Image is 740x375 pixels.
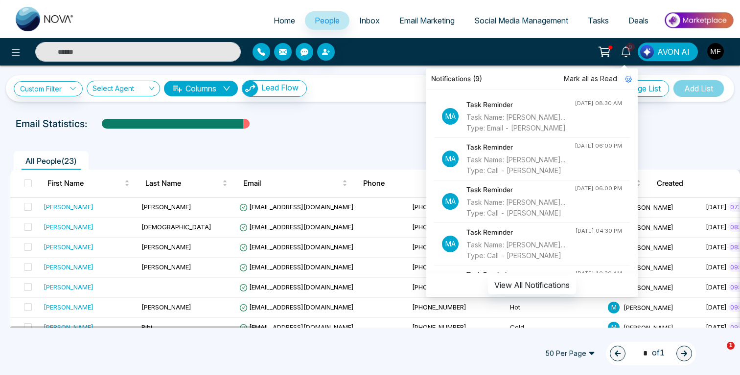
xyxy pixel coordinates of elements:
div: Task Name: [PERSON_NAME]... Type: Call - [PERSON_NAME] [466,240,575,261]
span: Email [243,177,340,189]
span: Bibi [141,323,152,331]
div: Task Name: [PERSON_NAME]... Type: Call - [PERSON_NAME] [466,197,575,219]
th: First Name [40,170,138,197]
a: Inbox [349,11,390,30]
button: Lead Flow [242,80,307,97]
span: All People ( 23 ) [22,156,81,166]
p: Ma [442,108,459,125]
span: [PERSON_NAME] [624,223,673,231]
span: [EMAIL_ADDRESS][DOMAIN_NAME] [239,243,354,251]
span: Mark all as Read [564,73,617,84]
h4: Task Reminder [466,142,575,153]
span: [DATE] [706,303,727,311]
th: Phone [355,170,453,197]
img: User Avatar [707,43,724,60]
span: Email Marketing [399,16,455,25]
span: Last Name [145,177,220,189]
p: Ma [442,151,459,167]
span: [PERSON_NAME] [141,203,191,211]
span: [PERSON_NAME] [141,263,191,271]
img: Lead Flow [242,81,258,96]
div: [DATE] 08:30 AM [575,99,622,108]
div: Task Name: [PERSON_NAME]... Type: Email - [PERSON_NAME] [466,112,575,133]
div: [PERSON_NAME] [44,262,93,272]
span: M [608,322,620,333]
span: [PHONE_NUMBER] [412,263,466,271]
a: View All Notifications [488,280,576,288]
div: Task Name: [PERSON_NAME]... Type: Call - [PERSON_NAME] [466,154,575,176]
span: Social Media Management [474,16,568,25]
h4: Task Reminder [466,269,575,280]
span: [PHONE_NUMBER] [412,283,466,291]
a: Deals [619,11,658,30]
span: Lead Flow [261,83,299,92]
div: [PERSON_NAME] [44,302,93,312]
span: [PERSON_NAME] [624,323,673,331]
a: Tasks [578,11,619,30]
span: M [608,302,620,313]
span: [EMAIL_ADDRESS][DOMAIN_NAME] [239,323,354,331]
span: [EMAIL_ADDRESS][DOMAIN_NAME] [239,203,354,211]
span: [PERSON_NAME] [624,243,673,251]
span: 9 [626,43,635,51]
p: Email Statistics: [16,116,87,131]
h4: Task Reminder [466,227,575,238]
span: Phone [363,177,438,189]
div: [PERSON_NAME] [44,242,93,252]
a: Custom Filter [14,81,83,96]
span: Deals [628,16,648,25]
span: down [223,85,231,92]
span: [PHONE_NUMBER] [412,223,466,231]
a: People [305,11,349,30]
p: Ma [442,236,459,252]
span: [DATE] [706,323,727,331]
span: [PHONE_NUMBER] [412,303,466,311]
a: Lead FlowLead Flow [238,80,307,97]
span: [PERSON_NAME] [624,263,673,271]
span: [DATE] [706,223,727,231]
p: Ma [442,193,459,210]
span: Created [657,177,740,189]
span: [PERSON_NAME] [624,203,673,211]
span: [PERSON_NAME] [141,303,191,311]
button: Columnsdown [164,81,238,96]
div: [PERSON_NAME] [44,282,93,292]
img: Nova CRM Logo [16,7,74,31]
span: 50 Per Page [538,346,602,361]
span: Tasks [588,16,609,25]
td: Hot [506,298,604,318]
img: Lead Flow [640,45,654,59]
div: [PERSON_NAME] [44,222,93,232]
span: [EMAIL_ADDRESS][DOMAIN_NAME] [239,223,354,231]
div: [DATE] 10:30 AM [575,269,622,278]
span: Home [274,16,295,25]
span: [DATE] [706,243,727,251]
span: [DATE] [706,203,727,211]
span: AVON AI [657,46,690,58]
span: [EMAIL_ADDRESS][DOMAIN_NAME] [239,263,354,271]
button: AVON AI [638,43,698,61]
a: Social Media Management [464,11,578,30]
span: [PHONE_NUMBER] [412,243,466,251]
div: [DATE] 04:30 PM [575,227,622,235]
button: View All Notifications [488,276,576,294]
span: Inbox [359,16,380,25]
span: [PERSON_NAME] [624,303,673,311]
span: [PHONE_NUMBER] [412,323,466,331]
h4: Task Reminder [466,184,575,195]
span: [DATE] [706,283,727,291]
div: [DATE] 06:00 PM [575,184,622,193]
span: [DATE] [706,263,727,271]
iframe: Intercom live chat [707,342,730,365]
span: of 1 [637,347,665,360]
div: Notifications (9) [426,68,638,89]
span: [PERSON_NAME] [141,243,191,251]
div: [PERSON_NAME] [44,202,93,212]
a: Email Marketing [390,11,464,30]
button: Manage List [609,80,669,97]
span: [DEMOGRAPHIC_DATA] [141,223,211,231]
td: Cold [506,318,604,338]
a: 9 [614,43,638,60]
span: People [315,16,340,25]
h4: Task Reminder [466,99,575,110]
